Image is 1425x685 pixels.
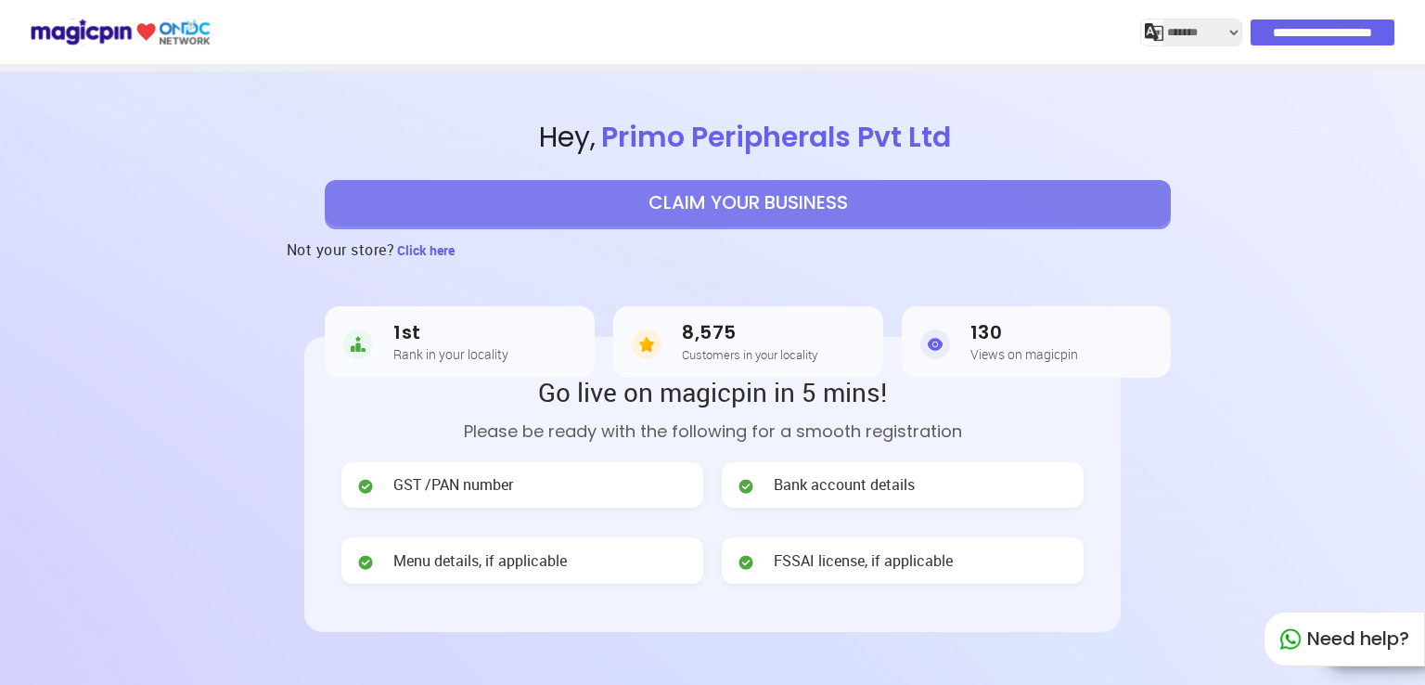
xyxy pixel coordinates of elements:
[393,347,508,361] h5: Rank in your locality
[287,226,395,273] h3: Not your store?
[71,118,1425,158] span: Hey ,
[341,374,1084,409] h2: Go live on magicpin in 5 mins!
[970,322,1078,343] h3: 130
[341,419,1084,444] p: Please be ready with the following for a smooth registration
[1279,628,1302,651] img: whatapp_green.7240e66a.svg
[1264,612,1425,666] div: Need help?
[356,553,375,572] img: check
[682,322,817,343] h3: 8,575
[774,474,915,496] span: Bank account details
[774,550,953,572] span: FSSAI license, if applicable
[393,550,567,572] span: Menu details, if applicable
[393,474,513,496] span: GST /PAN number
[682,348,817,361] h5: Customers in your locality
[30,16,211,48] img: ondc-logo-new-small.8a59708e.svg
[1145,23,1163,42] img: j2MGCQAAAABJRU5ErkJggg==
[397,241,455,259] span: Click here
[356,477,375,496] img: check
[737,477,755,496] img: check
[920,326,950,363] img: Views
[596,117,956,157] span: Primo Peripherals Pvt Ltd
[325,180,1171,226] button: CLAIM YOUR BUSINESS
[737,553,755,572] img: check
[343,326,373,363] img: Rank
[970,347,1078,361] h5: Views on magicpin
[393,322,508,343] h3: 1st
[632,326,661,363] img: Customers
